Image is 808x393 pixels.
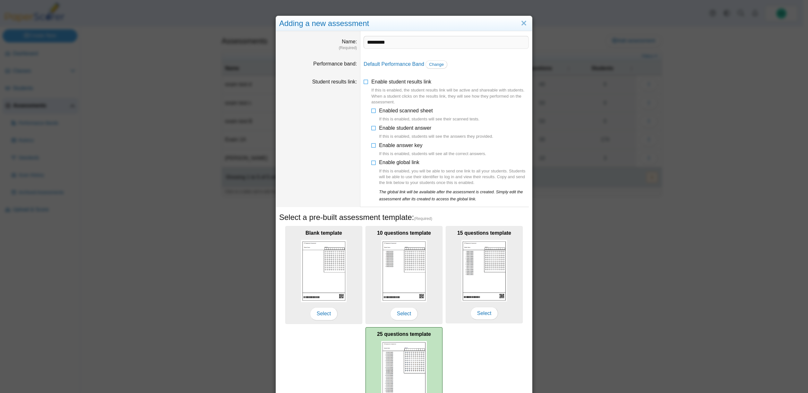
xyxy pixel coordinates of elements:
[379,134,493,139] div: If this is enabled, students will see the answers they provided.
[313,61,357,66] label: Performance band
[364,61,424,67] a: Default Performance Band
[301,240,347,302] img: scan_sheet_blank.png
[390,307,418,320] span: Select
[470,307,498,320] span: Select
[379,125,493,140] span: Enable student answer
[381,240,427,302] img: scan_sheet_10_questions.png
[429,62,444,67] span: Change
[379,108,479,122] span: Enabled scanned sheet
[379,168,529,186] div: If this is enabled, you will be able to send one link to all your students. Students will be able...
[379,116,479,122] div: If this is enabled, students will see their scanned tests.
[371,87,529,105] div: If this is enabled, the student results link will be active and shareable with students. When a s...
[519,18,529,29] a: Close
[371,79,529,105] span: Enable student results link
[379,189,523,201] i: The global link will be available after the assessment is created. Simply edit the assessment aft...
[342,39,357,44] label: Name
[379,160,529,186] span: Enable global link
[310,307,338,320] span: Select
[276,16,532,31] div: Adding a new assessment
[379,143,486,157] span: Enable answer key
[377,331,431,337] b: 25 questions template
[377,230,431,236] b: 10 questions template
[461,240,507,301] img: scan_sheet_15_questions.png
[379,151,486,157] div: If this is enabled, students will see all the correct answers.
[279,45,357,51] dfn: (Required)
[414,216,432,222] span: (Required)
[312,79,357,84] label: Student results link
[279,212,529,223] h5: Select a pre-built assessment template:
[425,60,447,69] a: Change
[305,230,342,236] b: Blank template
[457,230,511,236] b: 15 questions template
